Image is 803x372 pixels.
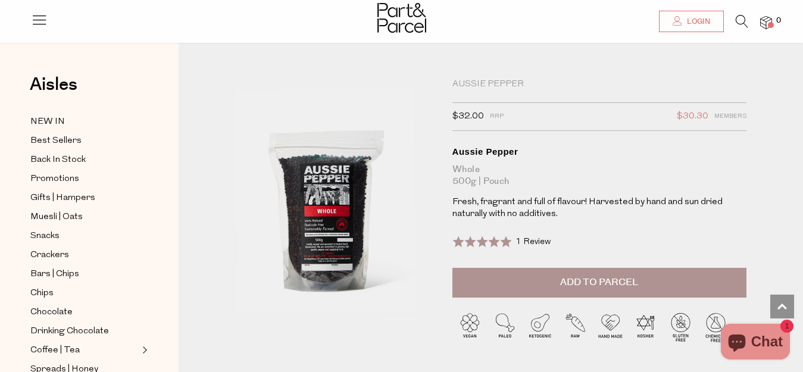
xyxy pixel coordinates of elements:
div: Aussie Pepper [452,146,747,158]
span: Crackers [30,248,69,262]
span: NEW IN [30,115,65,129]
span: $30.30 [677,109,708,124]
span: Aisles [30,71,77,98]
div: Whole 500g | Pouch [452,164,747,187]
img: Part&Parcel [377,3,426,33]
button: Add to Parcel [452,268,747,298]
span: Bars | Chips [30,267,79,282]
img: P_P-ICONS-Live_Bec_V11_Gluten_Free.svg [663,310,698,345]
a: Promotions [30,171,139,186]
div: Aussie Pepper [452,79,747,90]
span: 1 Review [515,237,551,246]
img: P_P-ICONS-Live_Bec_V11_Paleo.svg [488,310,523,345]
a: Chips [30,286,139,301]
span: Add to Parcel [560,276,638,289]
span: Back In Stock [30,153,86,167]
a: Gifts | Hampers [30,190,139,205]
a: Snacks [30,229,139,243]
img: P_P-ICONS-Live_Bec_V11_Vegan.svg [452,310,488,345]
span: Chocolate [30,305,73,320]
button: Expand/Collapse Coffee | Tea [139,343,148,357]
img: P_P-ICONS-Live_Bec_V11_Raw.svg [558,310,593,345]
span: Members [714,109,746,124]
img: P_P-ICONS-Live_Bec_V11_Handmade.svg [593,310,628,345]
span: Gifts | Hampers [30,191,95,205]
img: P_P-ICONS-Live_Bec_V11_Chemical_Free.svg [698,310,733,345]
span: 0 [773,15,784,26]
span: $32.00 [452,109,484,124]
span: RRP [490,109,504,124]
span: Login [684,17,710,27]
a: Back In Stock [30,152,139,167]
a: Crackers [30,248,139,262]
img: Aussie Pepper [214,79,435,339]
p: Fresh, fragrant and full of flavour! Harvested by hand and sun dried naturally with no additives. [452,196,747,220]
img: P_P-ICONS-Live_Bec_V11_Kosher.svg [628,310,663,345]
a: Bars | Chips [30,267,139,282]
a: Drinking Chocolate [30,324,139,339]
span: Promotions [30,172,79,186]
a: NEW IN [30,114,139,129]
a: Best Sellers [30,133,139,148]
inbox-online-store-chat: Shopify online store chat [717,324,793,362]
img: P_P-ICONS-Live_Bec_V11_Ketogenic.svg [523,310,558,345]
a: Chocolate [30,305,139,320]
a: Login [659,11,724,32]
a: Aisles [30,76,77,105]
span: Muesli | Oats [30,210,83,224]
span: Coffee | Tea [30,343,80,358]
span: Best Sellers [30,134,82,148]
a: Coffee | Tea [30,343,139,358]
span: Snacks [30,229,60,243]
span: Chips [30,286,54,301]
a: 0 [760,16,772,29]
span: Drinking Chocolate [30,324,109,339]
a: Muesli | Oats [30,210,139,224]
